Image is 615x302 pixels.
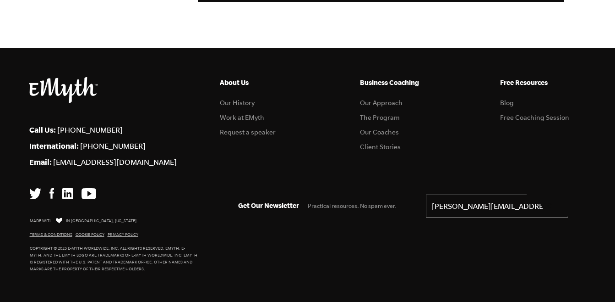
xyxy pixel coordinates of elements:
strong: Email: [29,157,52,166]
strong: Call Us: [29,125,56,134]
img: YouTube [82,188,96,199]
img: Twitter [29,188,42,199]
h5: Free Resources [500,77,586,88]
a: Free Coaching Session [500,114,569,121]
a: Privacy Policy [108,232,138,237]
img: LinkedIn [62,188,73,199]
img: EMyth [29,77,98,103]
img: Facebook [49,188,54,199]
span: Get Our Newsletter [238,201,299,209]
strong: International: [29,141,79,150]
iframe: Chat Widget [569,258,615,302]
span: Practical resources. No spam ever. [308,202,396,209]
a: Cookie Policy [76,232,104,237]
a: Our Coaches [360,129,399,136]
input: GO [527,195,568,217]
a: Blog [500,99,514,106]
a: Our History [220,99,255,106]
input: name@emailaddress.com [426,195,568,218]
a: Terms & Conditions [30,232,72,237]
a: Request a speaker [220,129,276,136]
h5: Business Coaching [360,77,446,88]
a: [EMAIL_ADDRESS][DOMAIN_NAME] [53,158,177,166]
a: Our Approach [360,99,403,106]
p: Made with in [GEOGRAPHIC_DATA], [US_STATE]. Copyright © 2025 E-Myth Worldwide, Inc. All rights re... [30,216,198,273]
h5: About Us [220,77,306,88]
a: [PHONE_NUMBER] [80,142,146,150]
a: Client Stories [360,143,401,151]
a: [PHONE_NUMBER] [57,126,123,134]
img: Love [56,218,62,224]
a: Work at EMyth [220,114,264,121]
a: The Program [360,114,400,121]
